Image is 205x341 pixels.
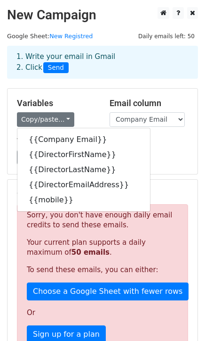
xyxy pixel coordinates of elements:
[17,112,74,127] a: Copy/paste...
[110,98,188,108] h5: Email column
[7,7,198,23] h2: New Campaign
[49,33,93,40] a: New Registred
[71,248,110,257] strong: 50 emails
[135,31,198,42] span: Daily emails left: 50
[158,296,205,341] iframe: Chat Widget
[27,210,178,230] p: Sorry, you don't have enough daily email credits to send these emails.
[27,308,178,318] p: Or
[17,98,95,108] h5: Variables
[135,33,198,40] a: Daily emails left: 50
[17,177,150,192] a: {{DirectorEmailAddress}}
[17,192,150,208] a: {{mobile}}
[17,132,150,147] a: {{Company Email}}
[27,283,189,300] a: Choose a Google Sheet with fewer rows
[27,238,178,258] p: Your current plan supports a daily maximum of .
[7,33,93,40] small: Google Sheet:
[17,147,150,162] a: {{DirectorFirstName}}
[9,51,196,73] div: 1. Write your email in Gmail 2. Click
[43,62,69,74] span: Send
[27,265,178,275] p: To send these emails, you can either:
[17,162,150,177] a: {{DirectorLastName}}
